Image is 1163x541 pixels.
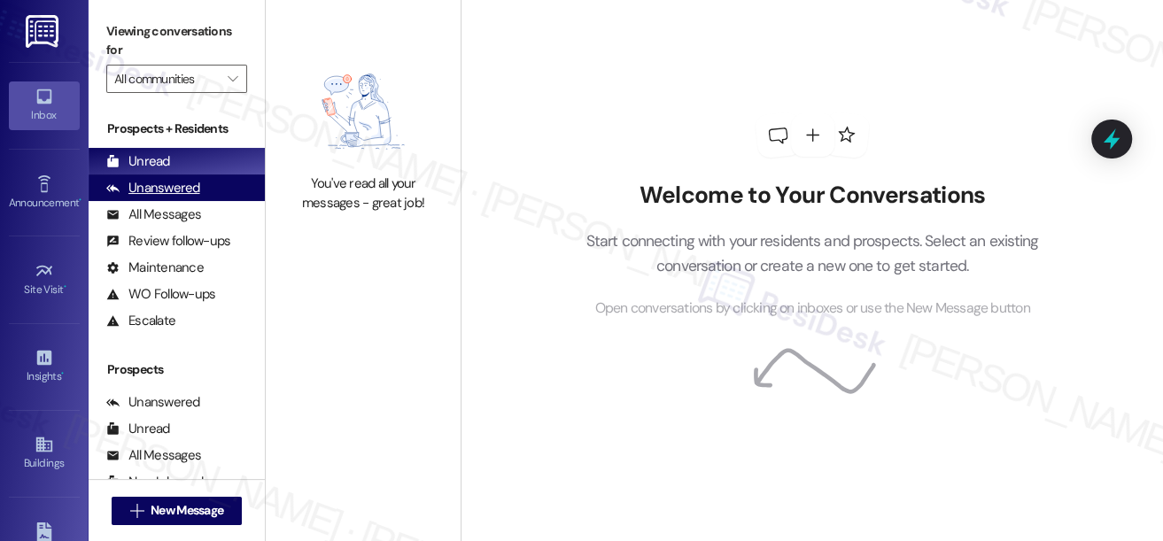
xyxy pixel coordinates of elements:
[106,179,200,197] div: Unanswered
[291,58,436,166] img: empty-state
[106,473,209,491] div: New Inbounds
[106,152,170,171] div: Unread
[106,259,204,277] div: Maintenance
[112,497,243,525] button: New Message
[594,298,1029,320] span: Open conversations by clicking on inboxes or use the New Message button
[106,232,230,251] div: Review follow-ups
[285,174,441,213] div: You've read all your messages - great job!
[106,312,175,330] div: Escalate
[106,18,247,65] label: Viewing conversations for
[9,343,80,390] a: Insights •
[151,501,223,520] span: New Message
[26,15,62,48] img: ResiDesk Logo
[130,504,143,518] i: 
[559,182,1066,210] h2: Welcome to Your Conversations
[61,367,64,380] span: •
[106,205,201,224] div: All Messages
[9,81,80,129] a: Inbox
[64,281,66,293] span: •
[9,429,80,477] a: Buildings
[559,228,1066,279] p: Start connecting with your residents and prospects. Select an existing conversation or create a n...
[9,256,80,304] a: Site Visit •
[89,360,265,379] div: Prospects
[106,420,170,438] div: Unread
[114,65,219,93] input: All communities
[106,446,201,465] div: All Messages
[89,120,265,138] div: Prospects + Residents
[79,194,81,206] span: •
[228,72,237,86] i: 
[106,393,200,412] div: Unanswered
[106,285,215,304] div: WO Follow-ups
